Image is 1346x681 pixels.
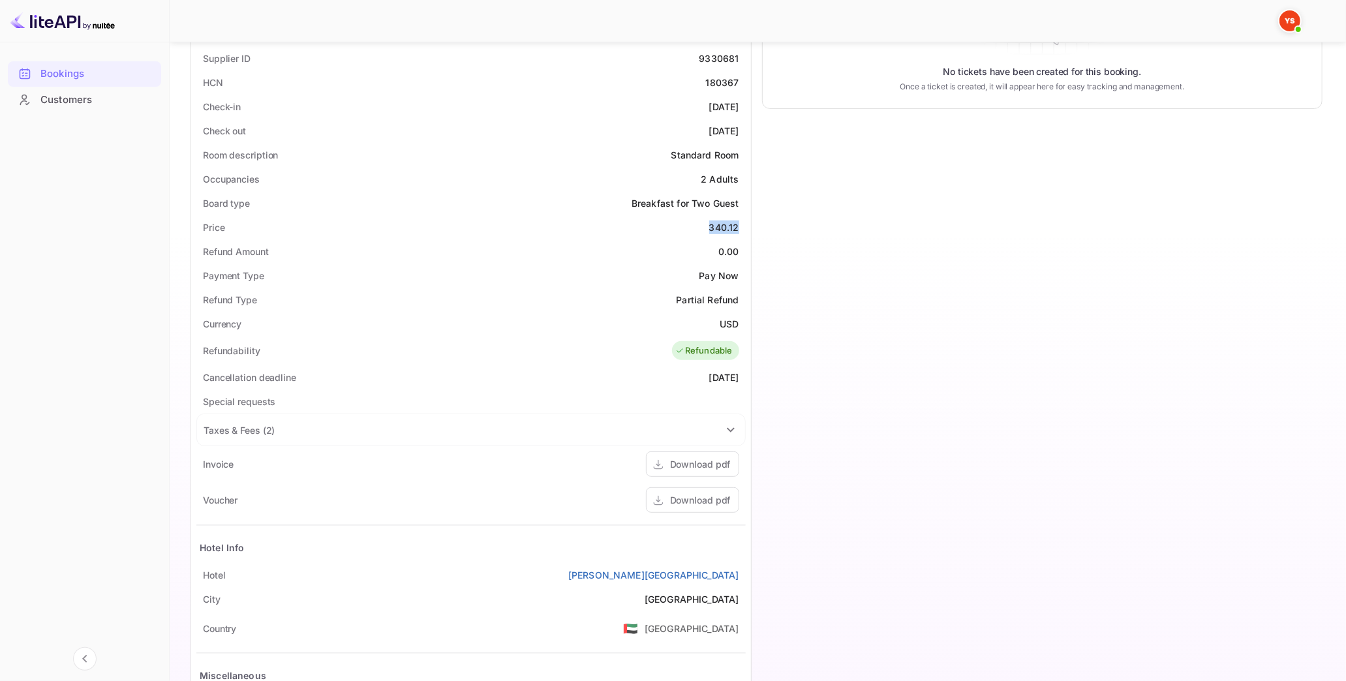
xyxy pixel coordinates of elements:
div: 0.00 [718,245,739,258]
ya-tr-span: No tickets have been created for this booking. [943,65,1141,78]
div: Bookings [8,61,161,87]
ya-tr-span: [GEOGRAPHIC_DATA] [645,623,739,634]
ya-tr-span: [PERSON_NAME][GEOGRAPHIC_DATA] [568,569,739,581]
img: LiteAPI logo [10,10,115,31]
ya-tr-span: Supplier ID [203,53,251,64]
ya-tr-span: Check out [203,125,246,136]
img: Yandex Support [1279,10,1300,31]
ya-tr-span: Miscellaneous [200,670,266,681]
ya-tr-span: Voucher [203,494,237,506]
ya-tr-span: Partial Refund [676,294,739,305]
ya-tr-span: Download pdf [670,494,731,506]
ya-tr-span: 2 Adults [701,174,739,185]
span: United States [623,616,638,640]
ya-tr-span: Invoice [203,459,234,470]
ya-tr-span: USD [720,318,739,329]
ya-tr-span: Refundable [685,344,733,357]
ya-tr-span: Refund Amount [203,246,269,257]
ya-tr-span: Taxes & Fees ( [204,425,266,436]
div: 180367 [706,76,739,89]
ya-tr-span: Check-in [203,101,241,112]
button: Collapse navigation [73,647,97,671]
ya-tr-span: Refund Type [203,294,257,305]
div: Customers [8,87,161,113]
ya-tr-span: Standard Room [671,149,739,160]
ya-tr-span: ) [272,425,275,436]
ya-tr-span: HCN [203,77,223,88]
ya-tr-span: Breakfast for Two Guest [632,198,739,209]
div: [DATE] [709,124,739,138]
div: Taxes & Fees (2) [197,414,745,446]
ya-tr-span: Payment Type [203,270,264,281]
ya-tr-span: Pay Now [699,270,739,281]
ya-tr-span: Country [203,623,236,634]
ya-tr-span: 2 [266,425,272,436]
ya-tr-span: Download pdf [670,459,731,470]
ya-tr-span: Customers [40,93,92,108]
div: 340.12 [709,220,739,234]
ya-tr-span: Board type [203,198,250,209]
div: 9330681 [699,52,739,65]
a: Bookings [8,61,161,85]
ya-tr-span: Bookings [40,67,84,82]
ya-tr-span: 🇦🇪 [623,621,638,635]
ya-tr-span: Currency [203,318,241,329]
ya-tr-span: Hotel Info [200,542,245,553]
ya-tr-span: Refundability [203,345,260,356]
a: [PERSON_NAME][GEOGRAPHIC_DATA] [568,568,739,582]
ya-tr-span: Room description [203,149,278,160]
ya-tr-span: Special requests [203,396,275,407]
ya-tr-span: Cancellation deadline [203,372,296,383]
div: [DATE] [709,100,739,113]
ya-tr-span: Once a ticket is created, it will appear here for easy tracking and management. [900,81,1184,93]
ya-tr-span: Occupancies [203,174,260,185]
ya-tr-span: Price [203,222,225,233]
div: [DATE] [709,371,739,384]
a: Customers [8,87,161,112]
ya-tr-span: City [203,594,221,605]
ya-tr-span: Hotel [203,569,226,581]
ya-tr-span: [GEOGRAPHIC_DATA] [645,594,739,605]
